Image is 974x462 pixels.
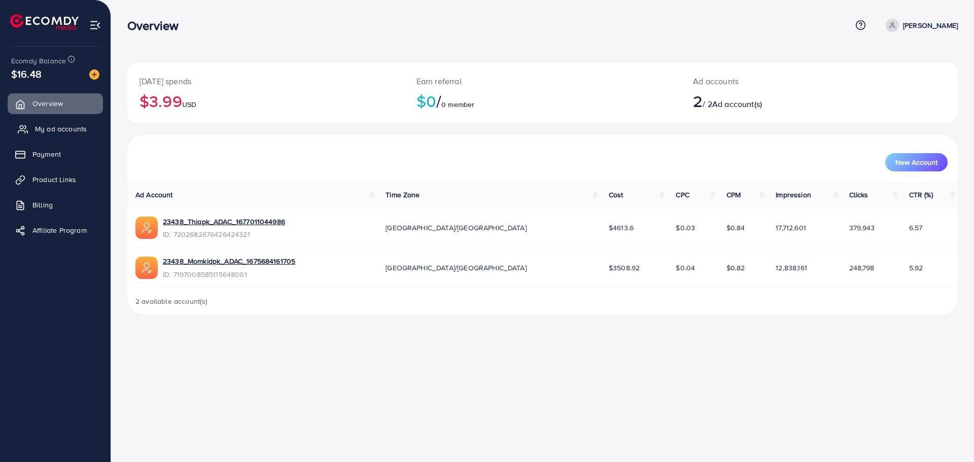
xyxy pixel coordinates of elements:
span: $4613.6 [609,223,634,233]
span: Clicks [849,190,868,200]
span: CPC [676,190,689,200]
img: logo [10,14,79,30]
h3: Overview [127,18,187,33]
h2: $0 [416,91,669,111]
a: Product Links [8,169,103,190]
span: / [436,89,441,113]
span: 5.92 [909,263,923,273]
span: 248,798 [849,263,875,273]
span: 12,838,161 [776,263,807,273]
h2: $3.99 [140,91,392,111]
img: image [89,69,99,80]
span: Payment [32,149,61,159]
span: $3508.92 [609,263,640,273]
span: CTR (%) [909,190,933,200]
span: 6.57 [909,223,923,233]
a: Overview [8,93,103,114]
span: Affiliate Program [32,225,87,235]
a: 23438_Thiapk_ADAC_1677011044986 [163,217,285,227]
a: Affiliate Program [8,220,103,240]
span: CPM [726,190,741,200]
span: Cost [609,190,623,200]
span: Ad account(s) [712,98,762,110]
span: 2 available account(s) [135,296,208,306]
span: 17,712,601 [776,223,806,233]
button: New Account [885,153,948,171]
span: [GEOGRAPHIC_DATA]/[GEOGRAPHIC_DATA] [386,223,527,233]
span: Impression [776,190,811,200]
h2: / 2 [693,91,876,111]
span: $0.04 [676,263,695,273]
a: 23438_Momkidpk_ADAC_1675684161705 [163,256,295,266]
p: Ad accounts [693,75,876,87]
span: Ecomdy Balance [11,56,66,66]
a: My ad accounts [8,119,103,139]
span: 379,943 [849,223,875,233]
img: menu [89,19,101,31]
span: Ad Account [135,190,173,200]
span: New Account [895,159,937,166]
span: $0.82 [726,263,745,273]
span: ID: 7197008585115648001 [163,269,295,279]
p: Earn referral [416,75,669,87]
img: ic-ads-acc.e4c84228.svg [135,257,158,279]
a: [PERSON_NAME] [882,19,958,32]
span: 0 member [441,99,474,110]
span: USD [182,99,196,110]
span: Billing [32,200,53,210]
span: [GEOGRAPHIC_DATA]/[GEOGRAPHIC_DATA] [386,263,527,273]
iframe: Chat [931,416,966,454]
a: Billing [8,195,103,215]
span: My ad accounts [35,124,87,134]
p: [PERSON_NAME] [903,19,958,31]
a: Payment [8,144,103,164]
span: 2 [693,89,703,113]
span: $16.48 [11,66,42,81]
span: $0.84 [726,223,745,233]
p: [DATE] spends [140,75,392,87]
span: Product Links [32,174,76,185]
span: Overview [32,98,63,109]
span: ID: 7202682676426424321 [163,229,285,239]
img: ic-ads-acc.e4c84228.svg [135,217,158,239]
span: $0.03 [676,223,695,233]
span: Time Zone [386,190,420,200]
